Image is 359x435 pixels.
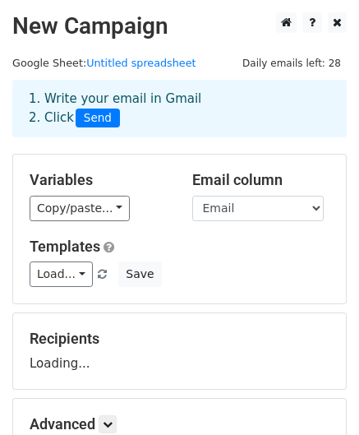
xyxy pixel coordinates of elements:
h2: New Campaign [12,12,347,40]
h5: Recipients [30,330,329,348]
button: Save [118,261,161,287]
h5: Email column [192,171,330,189]
a: Copy/paste... [30,196,130,221]
div: 1. Write your email in Gmail 2. Click [16,90,343,127]
h5: Advanced [30,415,329,433]
a: Load... [30,261,93,287]
span: Daily emails left: 28 [237,54,347,72]
span: Send [76,109,120,128]
a: Daily emails left: 28 [237,57,347,69]
small: Google Sheet: [12,57,196,69]
a: Untitled spreadsheet [86,57,196,69]
div: Loading... [30,330,329,373]
a: Templates [30,238,100,255]
h5: Variables [30,171,168,189]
